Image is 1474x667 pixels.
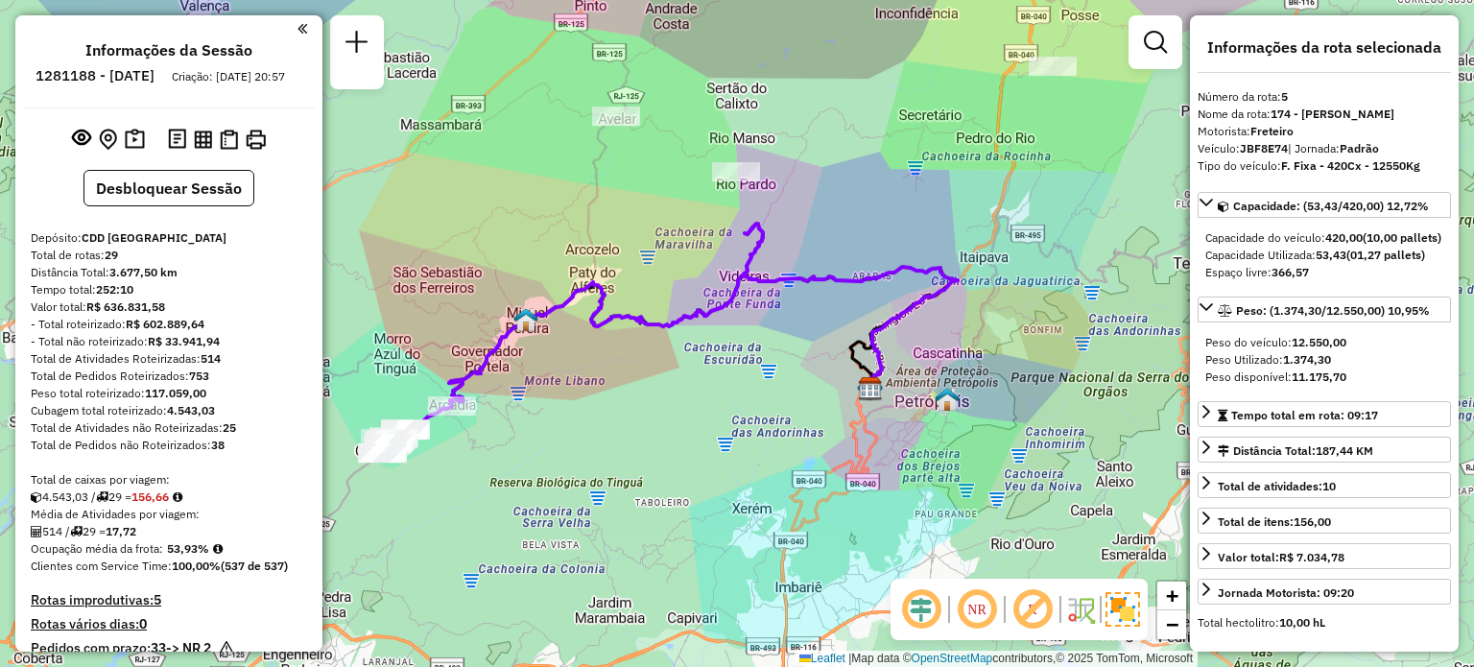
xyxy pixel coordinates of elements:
strong: 10,00 hL [1279,615,1325,630]
div: Criação: [DATE] 20:57 [164,68,293,85]
em: Média calculada utilizando a maior ocupação (%Peso ou %Cubagem) de cada rota da sessão. Rotas cro... [213,543,223,555]
strong: 5 [154,591,161,608]
span: Clientes com Service Time: [31,559,172,573]
i: Cubagem total roteirizado [31,491,42,503]
div: 4.543,03 / 29 = [31,488,307,506]
div: Peso disponível: [1205,369,1443,386]
strong: JBF8E74 [1240,141,1288,155]
div: Atividade não roteirizada - MANUEL PINTO DA SILV [1029,57,1077,76]
h6: 1281188 - [DATE] [36,67,155,84]
span: Peso do veículo: [1205,335,1346,349]
h4: Informações da rota selecionada [1198,38,1451,57]
div: Total de rotas: [31,247,307,264]
span: Ocupação média da frota: [31,541,163,556]
img: FAD CDD Petropolis [857,376,882,401]
div: Peso Utilizado: [1205,351,1443,369]
span: | Jornada: [1288,141,1379,155]
span: Tempo total em rota: 09:17 [1231,408,1378,422]
span: − [1166,612,1178,636]
div: Cubagem total roteirizado: [31,402,307,419]
strong: 753 [189,369,209,383]
div: Peso total roteirizado: [31,385,307,402]
strong: 29 [105,248,118,262]
span: Peso: (1.374,30/12.550,00) 10,95% [1236,303,1430,318]
div: Total de caixas por viagem: [31,471,307,488]
div: Total de Atividades Roteirizadas: [31,350,307,368]
strong: (10,00 pallets) [1363,230,1441,245]
div: Total hectolitro: [1198,614,1451,631]
a: Jornada Motorista: 09:20 [1198,579,1451,605]
div: Atividade não roteirizada - FILIPI MARENDAZ [359,443,407,463]
div: Espaço livre: [1205,264,1443,281]
strong: 4.543,03 [167,403,215,417]
strong: 366,57 [1272,265,1309,279]
span: Capacidade: (53,43/420,00) 12,72% [1233,199,1429,213]
span: + [1166,584,1178,607]
strong: 514 [201,351,221,366]
strong: 17,72 [106,524,136,538]
strong: CDD [GEOGRAPHIC_DATA] [82,230,226,245]
div: Total de itens: [1218,513,1331,531]
div: Veículo: [1198,140,1451,157]
div: - Total roteirizado: [31,316,307,333]
div: Capacidade Utilizada: [1205,247,1443,264]
i: Total de rotas [96,491,108,503]
strong: 53,43 [1316,248,1346,262]
div: Motorista: [1198,123,1451,140]
div: 514 / 29 = [31,523,307,540]
div: Tipo do veículo: [1198,157,1451,175]
div: Atividade não roteirizada - BAR MER MANGUEIRENSE [358,443,406,463]
div: Atividade não roteirizada - LANCHONETE AMIGAO DE [592,107,640,126]
div: Depósito: [31,229,307,247]
strong: 100,00% [172,559,221,573]
strong: 0 [139,615,147,632]
span: Exibir rótulo [1010,586,1056,632]
img: Fluxo de ruas [1065,594,1096,625]
strong: 156,66 [131,489,169,504]
strong: 174 - [PERSON_NAME] [1271,107,1394,121]
strong: 252:10 [96,282,133,297]
h4: Informações da Sessão [85,41,252,60]
i: Meta Caixas/viagem: 163,31 Diferença: -6,65 [173,491,182,503]
div: Atividade não roteirizada - CLAUDIA ROBERTA PAES [381,420,429,440]
div: Atividade não roteirizada - ELIMARIO RANGEL DOS [381,419,429,439]
div: Atividade não roteirizada - SUELI FERREIRA FERREIRA [712,162,760,181]
strong: 11.175,70 [1292,369,1346,384]
strong: 156,00 [1294,514,1331,529]
a: Tempo total em rota: 09:17 [1198,401,1451,427]
strong: 420,00 [1325,230,1363,245]
strong: 33 [151,639,166,656]
div: Jornada Motorista: 09:20 [1218,584,1354,602]
span: 187,44 KM [1316,443,1373,458]
div: Distância Total: [31,264,307,281]
button: Painel de Sugestão [121,125,149,155]
strong: 117.059,00 [145,386,206,400]
a: Leaflet [799,652,845,665]
strong: (01,27 pallets) [1346,248,1425,262]
button: Visualizar Romaneio [216,126,242,154]
div: Média de Atividades por viagem: [31,506,307,523]
a: Nova sessão e pesquisa [338,23,376,66]
span: Ocultar NR [954,586,1000,632]
i: Total de Atividades [31,526,42,537]
img: Miguel Pereira [513,307,538,332]
strong: 53,93% [167,541,209,556]
button: Exibir sessão original [68,124,95,155]
h4: Atividades [1198,649,1451,667]
img: 520 UDC Light Petropolis Centro [935,387,960,412]
em: Há pedidos NR próximo a expirar [219,640,234,664]
div: Atividade não roteirizada - PARADA ARCADIA PADAR [428,396,476,416]
strong: 12.550,00 [1292,335,1346,349]
strong: 10 [1322,479,1336,493]
strong: 25 [223,420,236,435]
strong: R$ 602.889,64 [126,317,204,331]
div: Número da rota: [1198,88,1451,106]
a: Zoom out [1157,610,1186,639]
img: CDD Petropolis [858,376,883,401]
strong: -> NR 2 [166,639,211,656]
a: Peso: (1.374,30/12.550,00) 10,95% [1198,297,1451,322]
strong: 1.374,30 [1283,352,1331,367]
div: Capacidade do veículo: [1205,229,1443,247]
div: Capacidade: (53,43/420,00) 12,72% [1198,222,1451,289]
a: Total de itens:156,00 [1198,508,1451,534]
